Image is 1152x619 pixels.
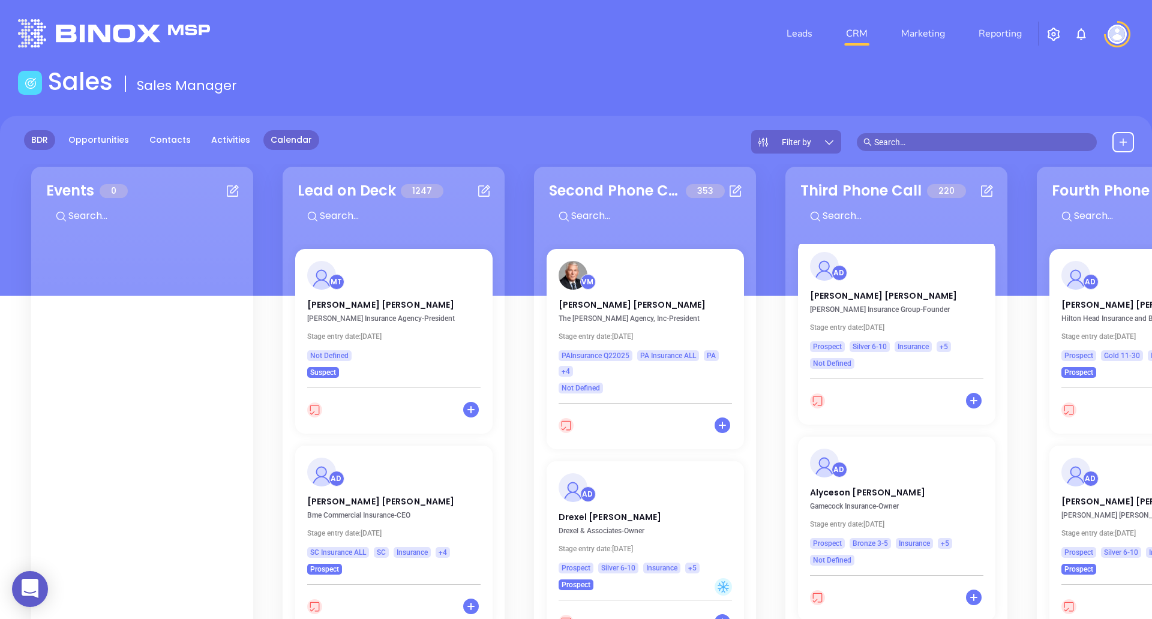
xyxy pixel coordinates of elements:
[1064,366,1093,379] span: Prospect
[295,249,493,378] a: profileMichael Tejada[PERSON_NAME] [PERSON_NAME] [PERSON_NAME] Insurance Agency-PresidentStage en...
[562,578,590,591] span: Prospect
[307,332,487,341] p: Mon 7/17/2023
[24,130,55,150] a: BDR
[688,561,697,575] span: +5
[439,546,447,559] span: +4
[580,486,596,502] div: Anabell Dominguez
[813,537,842,550] span: Prospect
[810,252,839,281] img: profile
[559,299,732,305] p: [PERSON_NAME] [PERSON_NAME]
[137,76,237,95] span: Sales Manager
[927,184,966,198] span: 220
[204,130,257,150] a: Activities
[547,461,744,590] a: profileAnabell DominguezDrexel [PERSON_NAME] Drexel & Associates-OwnerStage entry date:[DATE]Pros...
[310,563,339,576] span: Prospect
[559,545,739,553] p: Thu 7/31/2025
[298,180,396,202] div: Lead on Deck
[601,561,635,575] span: Silver 6-10
[940,340,948,353] span: +5
[329,274,344,290] div: Michael Tejada
[1061,458,1090,486] img: profile
[974,22,1027,46] a: Reporting
[310,546,366,559] span: SC Insurance ALL
[686,184,725,198] span: 353
[810,449,839,477] img: profile
[570,208,750,224] input: Search...
[559,314,739,323] p: The Stoll Agency, Inc - President
[896,22,950,46] a: Marketing
[782,138,811,146] span: Filter by
[329,471,344,486] div: Anabell Dominguez
[810,323,990,332] p: Fri 8/1/2025
[67,208,247,224] input: Search...
[800,180,922,202] div: Third Phone Call
[310,366,336,379] span: Suspect
[853,537,888,550] span: Bronze 3-5
[798,437,995,566] a: profileAnabell DominguezAlyceson [PERSON_NAME] Gamecock Insurance-OwnerStage entry date:[DATE]Pro...
[1046,27,1061,41] img: iconSetting
[310,349,349,362] span: Not Defined
[899,537,930,550] span: Insurance
[646,561,677,575] span: Insurance
[401,184,443,198] span: 1247
[559,332,739,341] p: Fri 4/4/2025
[142,130,198,150] a: Contacts
[707,349,716,362] span: PA
[810,486,983,492] p: Alyceson [PERSON_NAME]
[307,458,336,486] img: profile
[307,529,487,537] p: Tue 8/12/2025
[562,365,570,378] span: +4
[1064,349,1093,362] span: Prospect
[1083,274,1099,290] div: Anabell Dominguez
[832,265,847,281] div: Anabell Dominguez
[319,208,499,224] input: Search...
[1104,546,1138,559] span: Silver 6-10
[48,67,113,96] h1: Sales
[874,136,1090,149] input: Search…
[377,546,386,559] span: SC
[562,349,629,362] span: PAInsurance Q22025
[1108,25,1127,44] img: user
[1074,27,1088,41] img: iconNotification
[307,261,336,290] img: profile
[46,180,95,202] div: Events
[821,208,1001,224] input: Search...
[640,349,696,362] span: PA Insurance ALL
[307,495,481,501] p: [PERSON_NAME] [PERSON_NAME]
[61,130,136,150] a: Opportunities
[100,184,128,198] span: 0
[18,19,210,47] img: logo
[562,561,590,575] span: Prospect
[813,340,842,353] span: Prospect
[1061,261,1090,290] img: profile
[841,22,872,46] a: CRM
[307,314,487,323] p: MacLeish Insurance Agency - President
[580,274,596,290] div: Vicky Mendoza
[810,520,990,528] p: Fri 8/1/2025
[898,340,929,353] span: Insurance
[307,299,481,305] p: [PERSON_NAME] [PERSON_NAME]
[559,473,587,502] img: profile
[559,527,739,535] p: Drexel & Associates - Owner
[307,511,487,519] p: Bme Commercial Insurance - CEO
[559,511,732,517] p: Drexel [PERSON_NAME]
[559,261,587,290] img: profile
[1083,471,1099,486] div: Anabell Dominguez
[549,180,681,202] div: Second Phone Call
[547,249,744,393] a: profileVicky Mendoza[PERSON_NAME] [PERSON_NAME] The [PERSON_NAME] Agency, Inc-PresidentStage entr...
[562,381,600,395] span: Not Defined
[853,340,887,353] span: Silver 6-10
[1064,563,1093,576] span: Prospect
[810,290,983,296] p: [PERSON_NAME] [PERSON_NAME]
[1104,349,1140,362] span: Gold 11-30
[810,305,990,314] p: Hemly Insurance Group - Founder
[863,138,872,146] span: search
[798,240,995,369] a: profileAnabell Dominguez[PERSON_NAME] [PERSON_NAME] [PERSON_NAME] Insurance Group-FounderStage en...
[813,357,851,370] span: Not Defined
[810,502,990,510] p: Gamecock Insurance - Owner
[782,22,817,46] a: Leads
[1064,546,1093,559] span: Prospect
[263,130,319,150] a: Calendar
[295,446,493,575] a: profileAnabell Dominguez[PERSON_NAME] [PERSON_NAME] Bme Commercial Insurance-CEOStage entry date:...
[941,537,949,550] span: +5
